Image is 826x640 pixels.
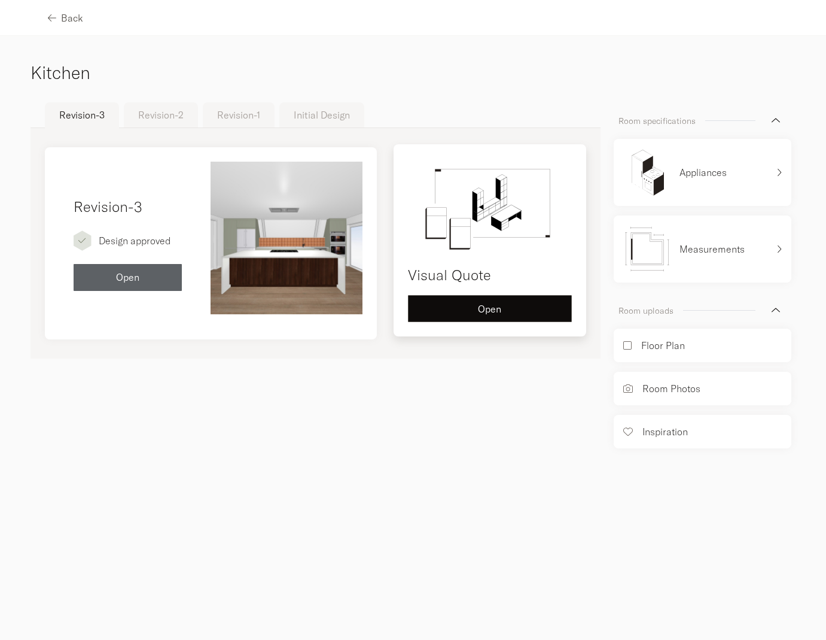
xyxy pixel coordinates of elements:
button: Revision-2 [124,102,198,128]
span: Open [116,272,139,282]
p: Measurements [679,242,745,256]
span: Open [478,304,501,314]
p: Floor Plan [641,338,685,353]
img: measurements.svg [623,225,671,273]
img: visual-quote.svg [408,159,572,254]
p: Appliances [679,165,727,180]
span: Back [61,13,83,23]
button: Back [48,4,83,31]
button: Open [74,264,182,291]
h3: Kitchen [31,60,796,86]
h4: Revision-3 [74,196,142,217]
button: Open [408,295,572,322]
img: appliances.svg [623,148,671,196]
p: Room Photos [642,381,700,396]
h4: Visual Quote [408,264,572,286]
p: Inspiration [642,424,688,439]
button: Revision-3 [45,102,119,128]
button: Initial Design [279,102,364,128]
button: Revision-1 [203,102,275,128]
p: Room uploads [618,304,673,318]
p: Design approved [99,233,170,248]
img: 1-31bc.jpg [211,162,362,314]
p: Room specifications [618,114,696,128]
